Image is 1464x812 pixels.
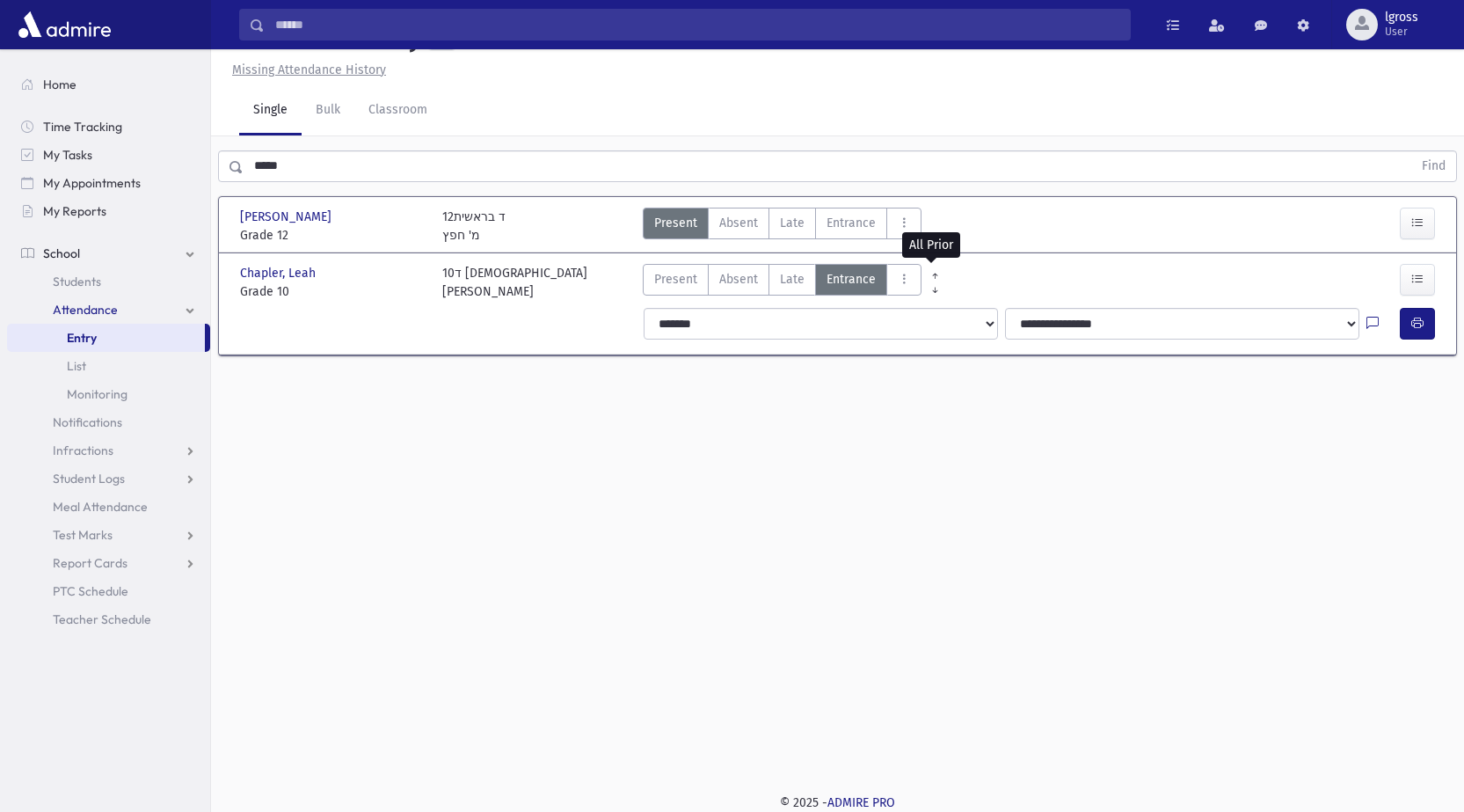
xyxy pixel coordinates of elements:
span: My Tasks [43,147,92,163]
a: Student Logs [7,465,210,493]
div: AttTypes [643,208,921,245]
span: Grade 12 [240,226,425,245]
span: User [1385,25,1418,39]
a: Missing Attendance History [225,62,386,77]
span: Absent [719,214,758,232]
span: Time Tracking [43,119,122,135]
a: Students [7,267,210,296]
span: Entrance [827,270,876,289]
a: My Tasks [7,141,210,169]
span: Entry [67,330,97,346]
u: Missing Attendance History [232,62,386,77]
div: © 2025 - [239,794,1436,812]
a: Notifications [7,408,210,436]
span: Test Marks [53,527,113,543]
a: Infractions [7,436,210,465]
div: All Prior [902,232,960,258]
a: Single [239,86,302,135]
a: Monitoring [7,380,210,408]
span: Chapler, Leah [240,264,319,282]
span: Students [53,274,101,289]
a: Home [7,70,210,99]
span: lgross [1385,11,1418,25]
span: PTC Schedule [53,583,128,599]
div: 10ד [DEMOGRAPHIC_DATA] [PERSON_NAME] [442,264,587,301]
a: Time Tracking [7,113,210,141]
span: Infractions [53,443,113,458]
span: [PERSON_NAME] [240,208,335,226]
span: My Appointments [43,175,141,191]
a: Entry [7,324,205,352]
span: My Reports [43,203,106,219]
a: PTC Schedule [7,577,210,605]
span: Absent [719,270,758,289]
span: Meal Attendance [53,499,148,515]
a: My Appointments [7,169,210,197]
a: My Reports [7,197,210,225]
a: List [7,352,210,380]
a: School [7,239,210,267]
span: Student Logs [53,471,125,486]
span: Monitoring [67,386,127,402]
div: AttTypes [643,264,921,301]
a: Test Marks [7,521,210,549]
a: Bulk [302,86,354,135]
span: Entrance [827,214,876,232]
span: Late [780,270,805,289]
span: Home [43,77,76,92]
a: Teacher Schedule [7,605,210,633]
a: Classroom [354,86,441,135]
span: List [67,358,86,374]
input: Search [265,9,1130,40]
span: Present [654,214,697,232]
button: Find [1411,151,1456,181]
span: Late [780,214,805,232]
span: School [43,245,80,261]
span: Present [654,270,697,289]
span: Report Cards [53,555,127,571]
img: AdmirePro [14,7,115,42]
a: Report Cards [7,549,210,577]
div: 12ד בראשית מ' חפץ [442,208,506,245]
span: Notifications [53,414,122,430]
span: Grade 10 [240,282,425,301]
a: Attendance [7,296,210,324]
span: Teacher Schedule [53,611,151,627]
span: Attendance [53,302,118,318]
a: Meal Attendance [7,493,210,521]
